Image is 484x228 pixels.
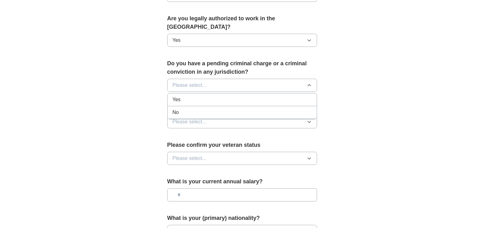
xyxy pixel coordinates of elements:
label: Are you legally authorized to work in the [GEOGRAPHIC_DATA]? [167,14,317,31]
label: Do you have a pending criminal charge or a criminal conviction in any jurisdiction? [167,59,317,76]
span: No [173,109,179,116]
span: Please select... [173,82,207,89]
label: What is your current annual salary? [167,177,317,186]
label: What is your (primary) nationality? [167,214,317,222]
button: Please select... [167,152,317,165]
span: Yes [173,96,181,103]
span: Please select... [173,118,207,126]
button: Yes [167,34,317,47]
span: Please select... [173,155,207,162]
button: Please select... [167,79,317,92]
label: Please confirm your veteran status [167,141,317,149]
button: Please select... [167,115,317,128]
span: Yes [173,37,181,44]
